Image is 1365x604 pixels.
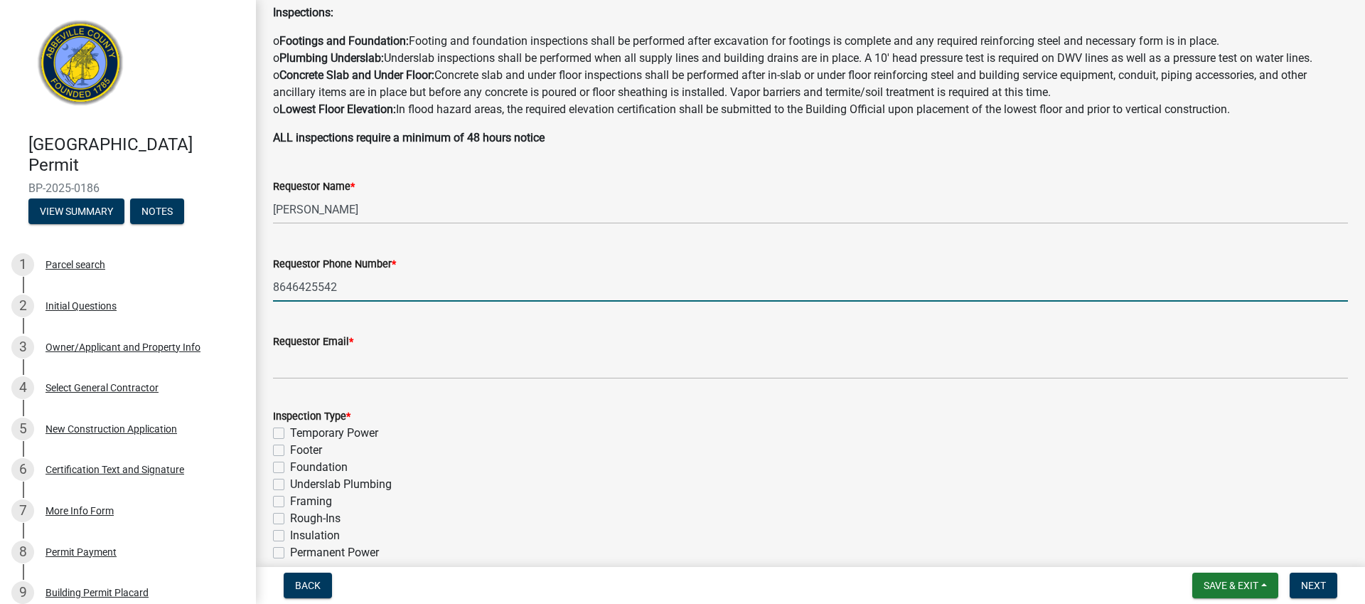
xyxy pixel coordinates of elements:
span: Next [1301,580,1326,591]
div: 7 [11,499,34,522]
div: 4 [11,376,34,399]
button: Save & Exit [1192,573,1278,598]
div: 1 [11,253,34,276]
label: Insulation [290,527,340,544]
span: Save & Exit [1204,580,1258,591]
div: 5 [11,418,34,440]
span: Back [295,580,321,591]
div: Permit Payment [45,547,117,557]
button: View Summary [28,198,124,224]
div: 9 [11,581,34,604]
strong: Footings and Foundation: [279,34,409,48]
button: Back [284,573,332,598]
div: More Info Form [45,506,114,516]
h4: [GEOGRAPHIC_DATA] Permit [28,134,245,176]
button: Notes [130,198,184,224]
label: Foundation [290,459,348,476]
label: Underslab Plumbing [290,476,392,493]
div: Building Permit Placard [45,588,149,598]
strong: ALL inspections require a minimum of 48 hours notice [273,131,545,144]
label: Inspection Type [273,412,350,422]
wm-modal-confirm: Notes [130,206,184,218]
div: 3 [11,336,34,359]
img: Abbeville County, South Carolina [28,15,133,120]
label: Requestor Name [273,182,355,192]
label: Temporary Power [290,425,378,442]
div: Certification Text and Signature [45,465,184,475]
div: Owner/Applicant and Property Info [45,342,200,352]
label: Framing [290,493,332,510]
span: BP-2025-0186 [28,181,227,195]
button: Next [1290,573,1337,598]
div: Select General Contractor [45,383,159,393]
label: Permanent Power [290,544,379,561]
label: Footer [290,442,322,459]
strong: Concrete Slab and Under Floor: [279,68,434,82]
label: Rough-Ins [290,510,341,527]
div: Initial Questions [45,301,117,311]
label: Requestor Phone Number [273,260,396,270]
strong: Inspections: [273,6,333,19]
p: o Footing and foundation inspections shall be performed after excavation for footings is complete... [273,33,1348,118]
strong: Lowest Floor Elevation: [279,102,396,116]
div: Parcel search [45,260,105,270]
div: 8 [11,541,34,563]
div: 6 [11,458,34,481]
wm-modal-confirm: Summary [28,206,124,218]
label: Requestor Email [273,337,353,347]
strong: Plumbing Underslab: [279,51,384,65]
div: New Construction Application [45,424,177,434]
div: 2 [11,295,34,317]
